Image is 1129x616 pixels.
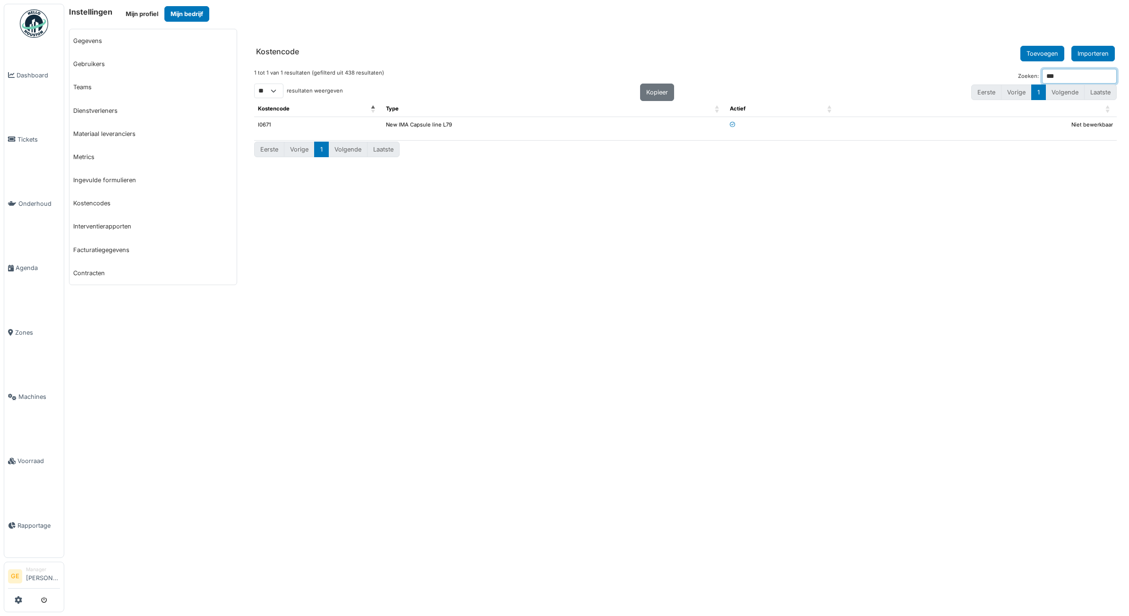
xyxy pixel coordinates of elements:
[69,76,237,99] a: Teams
[8,569,22,583] li: GE
[69,145,237,169] a: Metrics
[26,566,60,586] li: [PERSON_NAME]
[4,493,64,557] a: Rapportage
[640,84,674,101] button: Kopieer
[18,199,60,208] span: Onderhoud
[382,117,726,141] td: New IMA Capsule line L79
[314,142,329,157] button: 1
[4,107,64,171] a: Tickets
[15,328,60,337] span: Zones
[1071,46,1115,61] button: Importeren
[69,52,237,76] a: Gebruikers
[827,101,833,117] span: Actief: Activate to sort
[164,6,209,22] button: Mijn bedrijf
[4,364,64,429] a: Machines
[8,566,60,589] a: GE Manager[PERSON_NAME]
[1105,101,1111,117] span: : Activate to sort
[17,135,60,144] span: Tickets
[16,263,60,272] span: Agenda
[254,142,1117,157] nav: pagination
[69,8,112,17] h6: Instellingen
[69,192,237,215] a: Kostencodes
[646,89,668,96] span: Kopieer
[4,429,64,493] a: Voorraad
[69,99,237,122] a: Dienstverleners
[4,43,64,107] a: Dashboard
[26,566,60,573] div: Manager
[17,521,60,530] span: Rapportage
[254,117,383,141] td: I0671
[256,47,299,56] h6: Kostencode
[715,101,720,117] span: Type: Activate to sort
[971,84,1117,100] nav: pagination
[69,215,237,238] a: Interventierapporten
[842,121,1113,129] p: Niet bewerkbaar
[254,69,384,84] div: 1 tot 1 van 1 resultaten (gefilterd uit 438 resultaten)
[4,300,64,364] a: Zones
[4,236,64,300] a: Agenda
[20,9,48,38] img: Badge_color-CXgf-gQk.svg
[287,87,343,95] label: resultaten weergeven
[386,105,399,112] span: Type
[69,262,237,285] a: Contracten
[17,71,60,80] span: Dashboard
[1018,72,1039,80] label: Zoeken:
[4,172,64,236] a: Onderhoud
[371,101,376,117] span: Kostencode: Activate to invert sorting
[1020,46,1064,61] button: Toevoegen
[120,6,164,22] button: Mijn profiel
[18,392,60,401] span: Machines
[1031,84,1046,100] button: 1
[730,105,745,112] span: Actief
[69,122,237,145] a: Materiaal leveranciers
[69,29,237,52] a: Gegevens
[69,169,237,192] a: Ingevulde formulieren
[69,238,237,262] a: Facturatiegegevens
[17,456,60,465] span: Voorraad
[258,105,290,112] span: Kostencode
